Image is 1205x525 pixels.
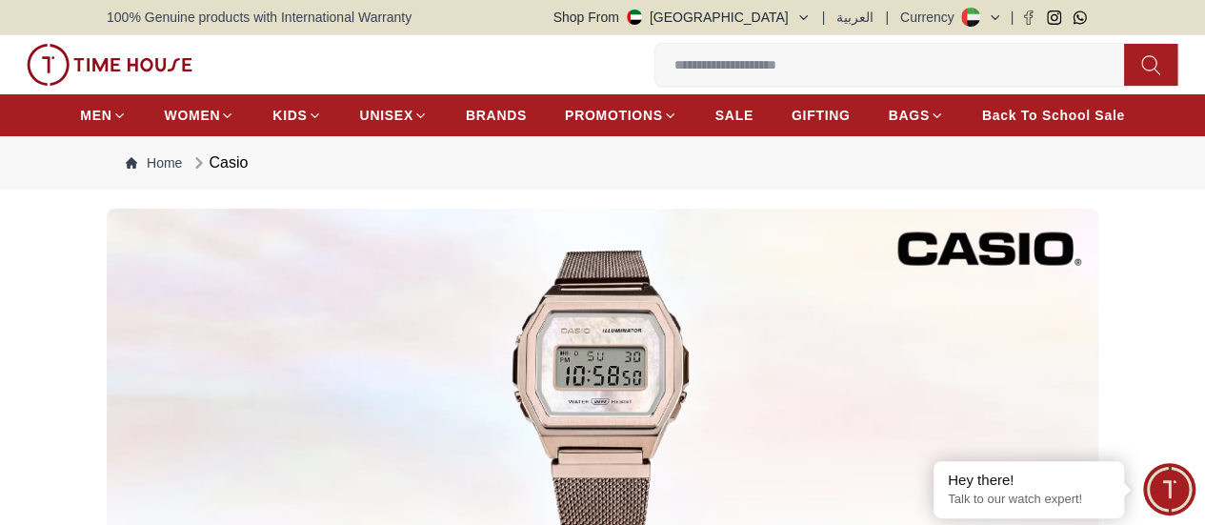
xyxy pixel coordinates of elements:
[792,98,851,132] a: GIFTING
[948,471,1110,490] div: Hey there!
[885,8,889,27] span: |
[27,44,192,86] img: ...
[126,153,182,172] a: Home
[1073,10,1087,25] a: Whatsapp
[272,98,321,132] a: KIDS
[1010,8,1014,27] span: |
[272,106,307,125] span: KIDS
[792,106,851,125] span: GIFTING
[466,98,527,132] a: BRANDS
[836,8,874,27] button: العربية
[822,8,826,27] span: |
[982,98,1125,132] a: Back To School Sale
[627,10,642,25] img: United Arab Emirates
[466,106,527,125] span: BRANDS
[80,98,126,132] a: MEN
[360,106,413,125] span: UNISEX
[107,8,412,27] span: 100% Genuine products with International Warranty
[888,98,943,132] a: BAGS
[1143,463,1195,515] div: Chat Widget
[107,136,1098,190] nav: Breadcrumb
[565,106,663,125] span: PROMOTIONS
[888,106,929,125] span: BAGS
[165,98,235,132] a: WOMEN
[715,98,753,132] a: SALE
[1021,10,1035,25] a: Facebook
[948,492,1110,508] p: Talk to our watch expert!
[900,8,962,27] div: Currency
[1047,10,1061,25] a: Instagram
[982,106,1125,125] span: Back To School Sale
[715,106,753,125] span: SALE
[565,98,677,132] a: PROMOTIONS
[190,151,248,174] div: Casio
[360,98,428,132] a: UNISEX
[80,106,111,125] span: MEN
[553,8,811,27] button: Shop From[GEOGRAPHIC_DATA]
[165,106,221,125] span: WOMEN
